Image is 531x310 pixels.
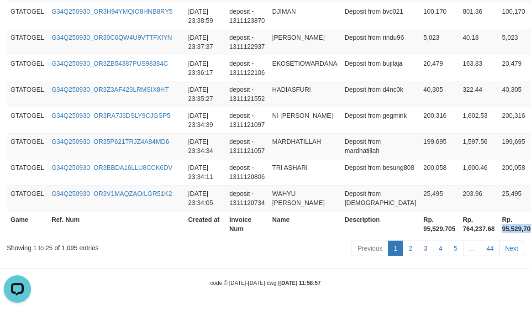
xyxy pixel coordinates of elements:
[184,55,226,81] td: [DATE] 23:36:17
[459,3,498,29] td: 801.36
[403,241,418,256] a: 2
[459,211,498,237] th: Rp. 764,237.68
[7,81,48,107] td: GTATOGEL
[459,185,498,211] td: 203.96
[52,190,172,197] a: G34Q250930_OR3V1MAQZAOILGR51K2
[226,3,268,29] td: deposit - 1311123870
[226,107,268,133] td: deposit - 1311121097
[226,133,268,159] td: deposit - 1311121057
[341,107,420,133] td: Deposit from gegmink
[341,159,420,185] td: Deposit from besung808
[52,60,168,67] a: G34Q250930_OR3ZB54387PUS98384C
[448,241,463,256] a: 5
[184,133,226,159] td: [DATE] 23:34:34
[481,241,500,256] a: 44
[52,112,170,119] a: G34Q250930_OR3RA7J3DSLY9CJGSP5
[418,241,433,256] a: 3
[226,159,268,185] td: deposit - 1311120806
[420,29,459,55] td: 5,023
[7,240,215,252] div: Showing 1 to 25 of 1,095 entries
[420,55,459,81] td: 20,479
[48,211,184,237] th: Ref. Num
[184,159,226,185] td: [DATE] 23:34:11
[7,107,48,133] td: GTATOGEL
[459,81,498,107] td: 322.44
[341,133,420,159] td: Deposit from mardhatillah
[459,29,498,55] td: 40.18
[459,107,498,133] td: 1,602.53
[459,55,498,81] td: 163.83
[52,8,173,15] a: G34Q250930_OR3H94YMQIO8HNB8RY5
[52,34,172,41] a: G34Q250930_OR30C0QW4U9VTTFXIYN
[268,159,341,185] td: TRI ASHARI
[268,107,341,133] td: NI [PERSON_NAME]
[184,185,226,211] td: [DATE] 23:34:05
[268,3,341,29] td: DJIMAN
[420,185,459,211] td: 25,495
[420,107,459,133] td: 200,316
[341,3,420,29] td: Deposit from bvc021
[52,164,173,171] a: G34Q250930_OR3BBDA16LLU8CCK6DV
[210,280,321,286] small: code © [DATE]-[DATE] dwg |
[420,81,459,107] td: 40,305
[420,133,459,159] td: 199,695
[341,55,420,81] td: Deposit from bujilaja
[352,241,388,256] a: Previous
[459,159,498,185] td: 1,600.46
[226,81,268,107] td: deposit - 1311121552
[7,159,48,185] td: GTATOGEL
[7,185,48,211] td: GTATOGEL
[341,185,420,211] td: Deposit from [DEMOGRAPHIC_DATA]
[341,29,420,55] td: Deposit from rindu96
[4,4,31,31] button: Open LiveChat chat widget
[420,3,459,29] td: 100,170
[341,81,420,107] td: Deposit from d4nc0k
[499,241,524,256] a: Next
[226,29,268,55] td: deposit - 1311122937
[341,211,420,237] th: Description
[184,81,226,107] td: [DATE] 23:35:27
[433,241,448,256] a: 4
[226,185,268,211] td: deposit - 1311120734
[7,29,48,55] td: GTATOGEL
[388,241,404,256] a: 1
[268,211,341,237] th: Name
[184,29,226,55] td: [DATE] 23:37:37
[52,86,169,93] a: G34Q250930_OR3Z3AF423LRMSIX8HT
[268,185,341,211] td: WAHYU [PERSON_NAME]
[268,29,341,55] td: [PERSON_NAME]
[279,280,321,286] strong: [DATE] 11:58:57
[459,133,498,159] td: 1,597.56
[268,133,341,159] td: MARDHATILLAH
[7,55,48,81] td: GTATOGEL
[226,211,268,237] th: Invoice Num
[420,159,459,185] td: 200,058
[52,138,169,145] a: G34Q250930_OR35P621TRJZ4A84MD6
[463,241,481,256] a: …
[7,3,48,29] td: GTATOGEL
[184,211,226,237] th: Created at
[184,3,226,29] td: [DATE] 23:38:59
[268,55,341,81] td: EKOSETIOWARDANA
[184,107,226,133] td: [DATE] 23:34:39
[226,55,268,81] td: deposit - 1311122106
[7,211,48,237] th: Game
[268,81,341,107] td: HADIASFURI
[7,133,48,159] td: GTATOGEL
[420,211,459,237] th: Rp. 95,529,705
